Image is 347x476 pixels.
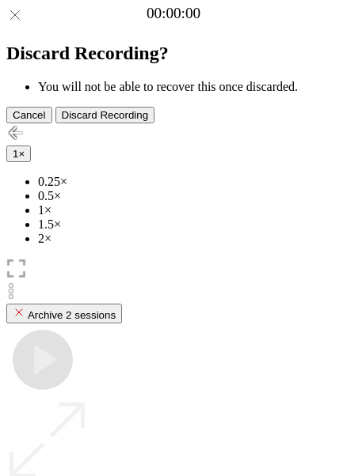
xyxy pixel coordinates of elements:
h2: Discard Recording? [6,43,341,64]
li: 1× [38,203,341,217]
a: 00:00:00 [147,5,200,22]
li: 1.5× [38,217,341,232]
button: Archive 2 sessions [6,304,122,323]
li: 0.5× [38,189,341,203]
button: 1× [6,145,31,162]
button: Cancel [6,107,52,123]
button: Discard Recording [55,107,155,123]
li: You will not be able to recover this once discarded. [38,80,341,94]
li: 0.25× [38,175,341,189]
li: 2× [38,232,341,246]
span: 1 [13,148,18,160]
div: Archive 2 sessions [13,306,116,321]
